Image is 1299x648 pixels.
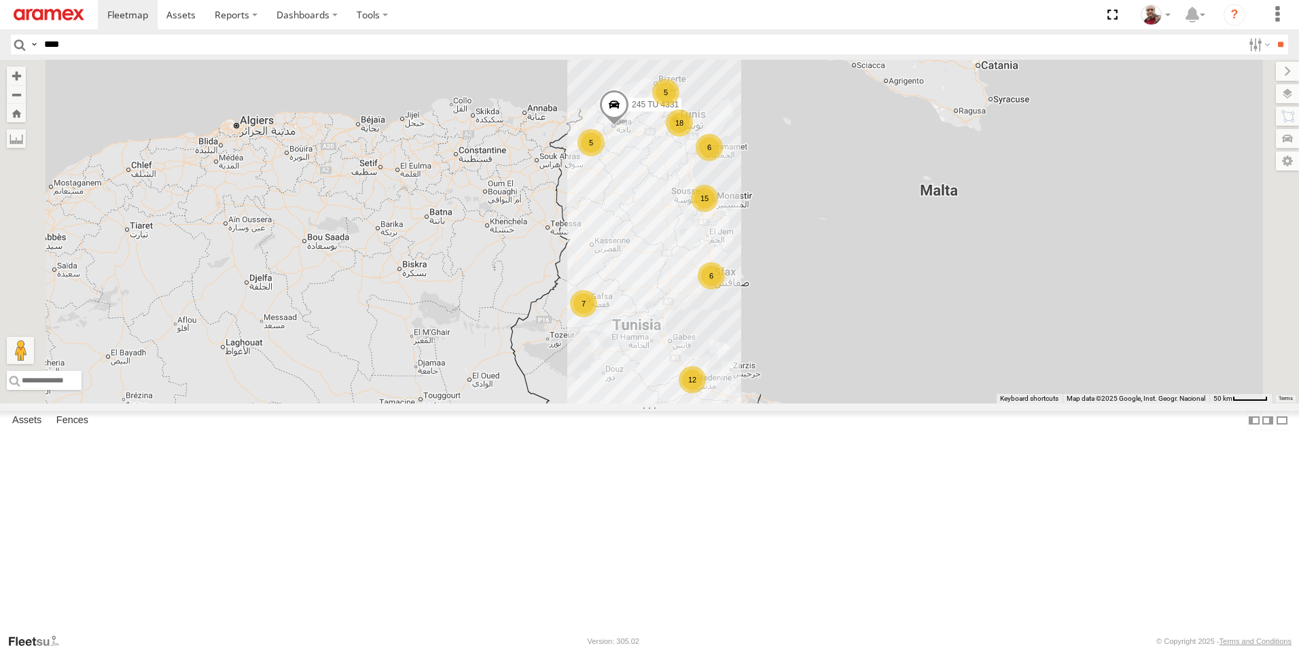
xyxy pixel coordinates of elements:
[50,411,95,430] label: Fences
[570,290,597,317] div: 7
[679,366,706,393] div: 12
[588,637,639,645] div: Version: 305.02
[1261,411,1275,431] label: Dock Summary Table to the Right
[7,129,26,148] label: Measure
[1209,394,1272,403] button: Map Scale: 50 km per 48 pixels
[1276,151,1299,170] label: Map Settings
[5,411,48,430] label: Assets
[1247,411,1261,431] label: Dock Summary Table to the Left
[666,109,693,137] div: 18
[7,337,34,364] button: Drag Pegman onto the map to open Street View
[7,634,70,648] a: Visit our Website
[696,134,723,161] div: 6
[1279,396,1293,401] a: Terms
[1067,395,1205,402] span: Map data ©2025 Google, Inst. Geogr. Nacional
[1275,411,1289,431] label: Hide Summary Table
[1156,637,1292,645] div: © Copyright 2025 -
[29,35,39,54] label: Search Query
[1220,637,1292,645] a: Terms and Conditions
[632,100,679,109] span: 245 TU 4331
[652,79,679,106] div: 5
[691,185,718,212] div: 15
[1213,395,1232,402] span: 50 km
[7,85,26,104] button: Zoom out
[1243,35,1273,54] label: Search Filter Options
[698,262,725,289] div: 6
[7,67,26,85] button: Zoom in
[14,9,84,20] img: aramex-logo.svg
[1136,5,1175,25] div: Majdi Ghannoudi
[7,104,26,122] button: Zoom Home
[1224,4,1245,26] i: ?
[577,129,605,156] div: 5
[1000,394,1058,403] button: Keyboard shortcuts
